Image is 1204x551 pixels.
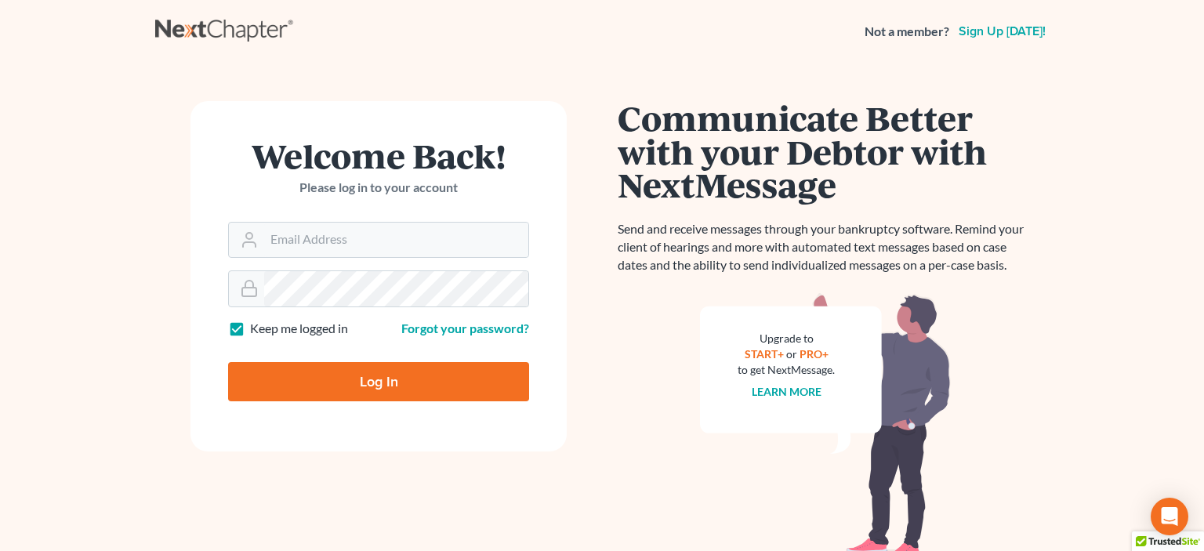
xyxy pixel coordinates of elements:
div: to get NextMessage. [738,362,835,378]
h1: Welcome Back! [228,139,529,172]
p: Send and receive messages through your bankruptcy software. Remind your client of hearings and mo... [618,220,1033,274]
span: or [786,347,797,361]
input: Log In [228,362,529,401]
input: Email Address [264,223,528,257]
a: Learn more [752,385,821,398]
p: Please log in to your account [228,179,529,197]
strong: Not a member? [865,23,949,41]
div: Open Intercom Messenger [1151,498,1188,535]
a: START+ [745,347,784,361]
a: Sign up [DATE]! [956,25,1049,38]
a: Forgot your password? [401,321,529,335]
a: PRO+ [800,347,829,361]
h1: Communicate Better with your Debtor with NextMessage [618,101,1033,201]
label: Keep me logged in [250,320,348,338]
div: Upgrade to [738,331,835,346]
